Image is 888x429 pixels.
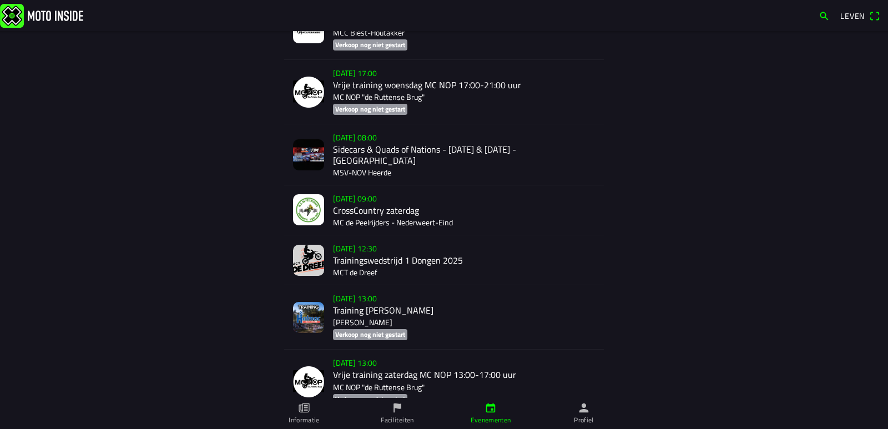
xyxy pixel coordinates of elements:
[284,235,604,285] a: [DATE] 12:30Trainingswedstrijd 1 Dongen 2025MCT de Dreef
[293,139,324,170] img: 2jubyqFwUY625b9WQNj3VlvG0cDiWSkTgDyQjPWg.jpg
[289,415,320,425] font: Informatie
[298,402,310,414] ion-icon: papier
[293,302,324,333] img: N3lxsS6Zhak3ei5Q5MtyPEvjHqMuKUUTBqHB2i4g.png
[391,402,403,414] ion-icon: vlag
[578,402,590,414] ion-icon: persoon
[813,6,835,25] a: zoekopdracht
[485,402,497,414] ion-icon: kalender
[284,185,604,235] a: [DATE] 09:00CrossCountry zaterdagMC de Peelrijders - Nederweert-Eind
[284,60,604,124] a: [DATE] 17:00Vrije training woensdag MC NOP 17:00-21:00 uurMC NOP "de Ruttense Brug"Verkoop nog ni...
[293,77,324,108] img: NjdwpvkGicnr6oC83998ZTDUeXJJ29cK9cmzxz8K.png
[284,124,604,185] a: [DATE] 08:00Sidecars & Quads of Nations - [DATE] & [DATE] - [GEOGRAPHIC_DATA]MSV-NOV Heerde
[471,415,511,425] font: Evenementen
[574,415,594,425] font: Profiel
[293,245,324,276] img: 93T3reSmquxdw3vykz1q1cFWxKRYEtHxrElz4fEm.jpg
[840,10,865,22] font: Leven
[835,6,886,25] a: Levenqr-scanner
[381,415,413,425] font: Faciliteiten
[293,366,324,397] img: NjdwpvkGicnr6oC83998ZTDUeXJJ29cK9cmzxz8K.png
[284,285,604,350] a: [DATE] 13:00Training [PERSON_NAME][PERSON_NAME]Verkoop nog niet gestart
[284,350,604,414] a: [DATE] 13:00Vrije training zaterdag MC NOP 13:00-17:00 uurMC NOP "de Ruttense Brug"Verkoop nog ni...
[293,194,324,225] img: aAdPnaJ0eM91CyR0W3EJwaucQemX36SUl3ujApoD.jpeg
